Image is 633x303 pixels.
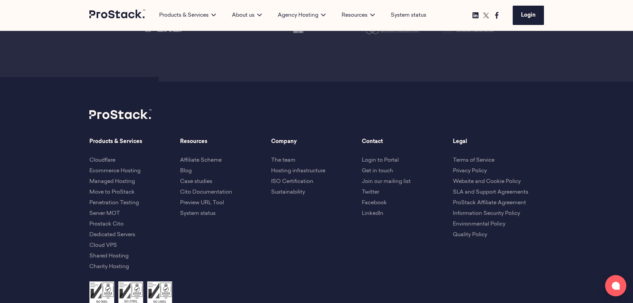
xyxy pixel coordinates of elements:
[89,168,141,174] a: Ecommerce Hosting
[453,211,520,216] a: Information Security Policy
[334,11,383,19] div: Resources
[453,179,521,184] a: Website and Cookie Policy
[89,158,115,163] a: Cloudflare
[362,211,383,216] a: LinkedIn
[362,179,411,184] a: Join our mailing list
[180,190,232,195] a: Cito Documentation
[362,158,399,163] a: Login to Portal
[453,222,505,227] a: Environmental Policy
[180,211,216,216] a: System status
[453,200,526,206] a: ProStack Affiliate Agreement
[391,11,426,19] a: System status
[362,190,379,195] a: Twitter
[151,11,224,19] div: Products & Services
[89,138,180,146] span: Products & Services
[362,200,387,206] a: Facebook
[271,138,362,146] span: Company
[89,243,117,248] a: Cloud VPS
[89,190,135,195] a: Move to ProStack
[513,6,544,25] a: Login
[453,232,487,237] a: Quality Policy
[89,211,120,216] a: Server MOT
[180,200,224,206] a: Preview URL Tool
[89,253,129,259] a: Shared Hosting
[180,158,222,163] a: Affiliate Scheme
[362,138,453,146] span: Contact
[224,11,270,19] div: About us
[89,222,124,227] a: Prostack Cito
[271,179,313,184] a: ISO Certification
[271,190,305,195] a: Sustainability
[453,168,487,174] a: Privacy Policy
[270,11,334,19] div: Agency Hosting
[180,179,212,184] a: Case studies
[271,158,295,163] a: The team
[89,109,153,122] a: Prostack logo
[362,168,393,174] a: Get in touch
[521,13,536,18] span: Login
[89,232,135,237] a: Dedicated Servers
[89,179,135,184] a: Managed Hosting
[453,190,528,195] a: SLA and Support Agreements
[180,138,271,146] span: Resources
[89,200,139,206] a: Penetration Testing
[271,168,325,174] a: Hosting infrastructure
[89,264,129,269] a: Charity Hosting
[605,275,626,296] button: Open chat window
[89,10,146,21] a: Prostack logo
[180,168,192,174] a: Blog
[453,138,544,146] span: Legal
[453,158,494,163] a: Terms of Service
